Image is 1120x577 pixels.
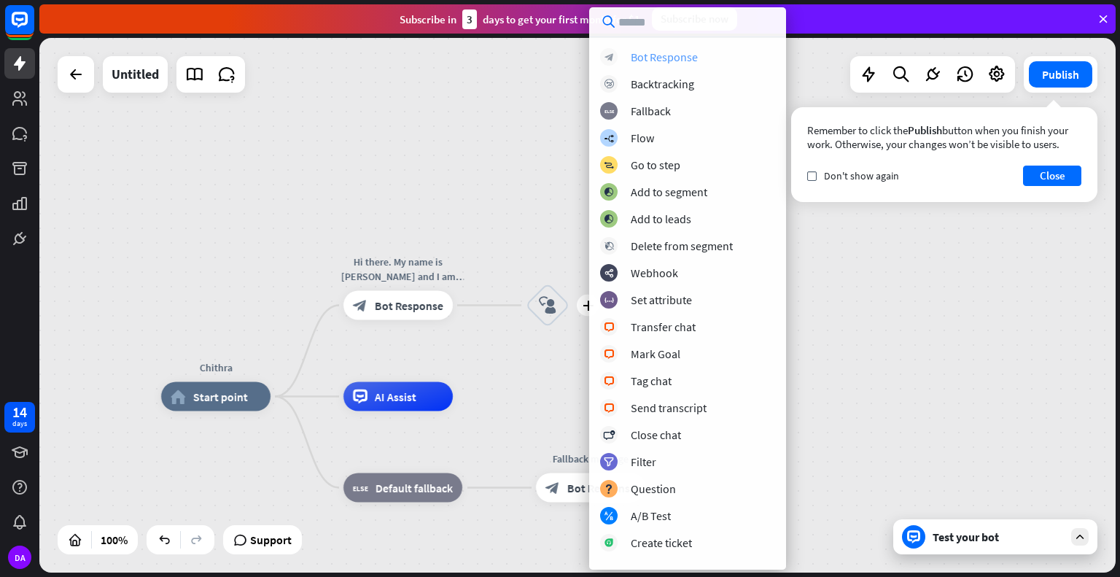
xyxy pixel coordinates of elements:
[332,255,464,284] div: Hi there. My name is [PERSON_NAME] and I am here to assist you create a wonderful wedding experience
[525,452,656,466] div: Fallback message
[112,56,159,93] div: Untitled
[631,158,680,172] div: Go to step
[631,427,681,442] div: Close chat
[376,481,453,495] span: Default fallback
[824,169,899,182] span: Don't show again
[631,212,691,226] div: Add to leads
[631,373,672,388] div: Tag chat
[604,214,614,224] i: block_add_to_segment
[12,419,27,429] div: days
[631,535,692,550] div: Create ticket
[604,511,614,521] i: block_ab_testing
[567,481,636,495] span: Bot Response
[604,133,614,143] i: builder_tree
[604,107,614,116] i: block_fallback
[12,6,55,50] button: Open LiveChat chat widget
[604,349,615,359] i: block_livechat
[603,430,615,440] i: block_close_chat
[908,123,942,137] span: Publish
[604,322,615,332] i: block_livechat
[171,390,186,404] i: home_2
[604,484,613,494] i: block_question
[631,50,698,64] div: Bot Response
[250,528,292,551] span: Support
[193,390,248,404] span: Start point
[604,376,615,386] i: block_livechat
[631,266,678,280] div: Webhook
[631,77,694,91] div: Backtracking
[933,530,1064,544] div: Test your bot
[353,481,368,495] i: block_fallback
[604,295,614,305] i: block_set_attribute
[539,297,556,314] i: block_user_input
[631,320,696,334] div: Transfer chat
[12,406,27,419] div: 14
[631,239,733,253] div: Delete from segment
[604,80,614,89] i: block_backtracking
[150,360,281,375] div: Chithra
[604,53,614,62] i: block_bot_response
[462,9,477,29] div: 3
[375,390,416,404] span: AI Assist
[631,508,671,523] div: A/B Test
[375,298,443,313] span: Bot Response
[583,301,594,311] i: plus
[604,457,614,467] i: filter
[545,481,560,495] i: block_bot_response
[604,268,614,278] i: webhooks
[631,131,654,145] div: Flow
[631,346,680,361] div: Mark Goal
[631,400,707,415] div: Send transcript
[807,123,1081,151] div: Remember to click the button when you finish your work. Otherwise, your changes won’t be visible ...
[4,402,35,433] a: 14 days
[8,546,31,569] div: DA
[631,293,692,307] div: Set attribute
[1029,61,1092,88] button: Publish
[1023,166,1081,186] button: Close
[604,160,614,170] i: block_goto
[631,185,707,199] div: Add to segment
[631,454,656,469] div: Filter
[400,9,640,29] div: Subscribe in days to get your first month for $1
[631,481,676,496] div: Question
[604,403,615,413] i: block_livechat
[604,241,614,251] i: block_delete_from_segment
[353,298,367,313] i: block_bot_response
[604,187,614,197] i: block_add_to_segment
[96,528,132,551] div: 100%
[631,104,671,118] div: Fallback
